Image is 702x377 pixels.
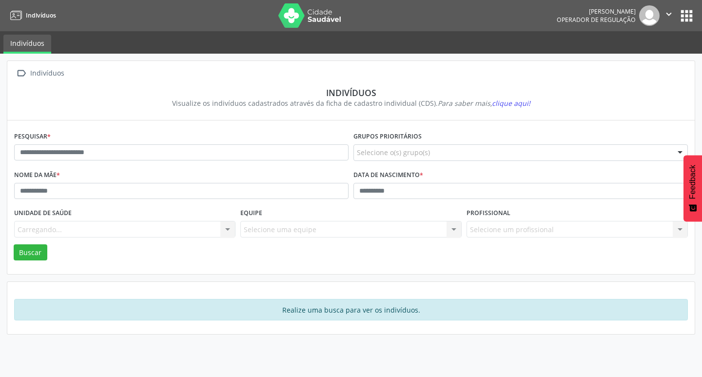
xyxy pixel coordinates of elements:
label: Nome da mãe [14,168,60,183]
label: Profissional [467,206,510,221]
label: Equipe [240,206,262,221]
a:  Indivíduos [14,66,66,80]
label: Data de nascimento [353,168,423,183]
span: Indivíduos [26,11,56,20]
label: Pesquisar [14,129,51,144]
label: Grupos prioritários [353,129,422,144]
a: Indivíduos [7,7,56,23]
div: Indivíduos [21,87,681,98]
div: Indivíduos [28,66,66,80]
i: Para saber mais, [438,99,530,108]
img: img [639,5,660,26]
div: Visualize os indivíduos cadastrados através da ficha de cadastro individual (CDS). [21,98,681,108]
span: clique aqui! [492,99,530,108]
button: apps [678,7,695,24]
label: Unidade de saúde [14,206,72,221]
span: Operador de regulação [557,16,636,24]
button: Buscar [14,244,47,261]
button: Feedback - Mostrar pesquisa [683,155,702,221]
a: Indivíduos [3,35,51,54]
div: [PERSON_NAME] [557,7,636,16]
i:  [14,66,28,80]
i:  [663,9,674,20]
button:  [660,5,678,26]
span: Feedback [688,165,697,199]
div: Realize uma busca para ver os indivíduos. [14,299,688,320]
span: Selecione o(s) grupo(s) [357,147,430,158]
